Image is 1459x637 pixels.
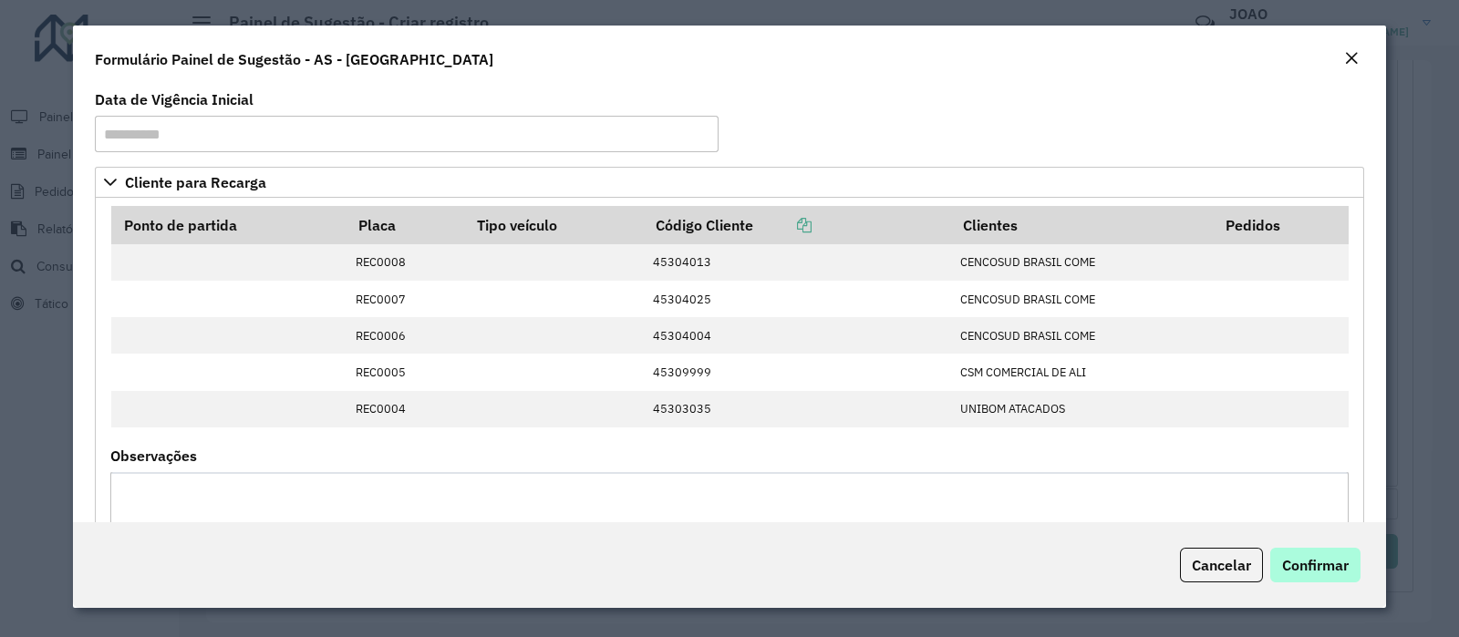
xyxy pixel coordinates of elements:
[1270,548,1361,582] button: Confirmar
[643,354,950,390] td: 45309999
[347,354,464,390] td: REC0005
[1180,548,1263,582] button: Cancelar
[111,206,347,244] th: Ponto de partida
[643,391,950,427] td: 45303035
[643,244,950,281] td: 45304013
[1213,206,1349,244] th: Pedidos
[643,206,950,244] th: Código Cliente
[464,206,643,244] th: Tipo veículo
[951,244,1213,281] td: CENCOSUD BRASIL COME
[951,281,1213,317] td: CENCOSUD BRASIL COME
[1339,47,1364,71] button: Close
[347,244,464,281] td: REC0008
[1282,556,1349,574] span: Confirmar
[347,391,464,427] td: REC0004
[1344,51,1359,66] em: Fechar
[95,48,493,70] h4: Formulário Painel de Sugestão - AS - [GEOGRAPHIC_DATA]
[1192,556,1251,574] span: Cancelar
[643,317,950,354] td: 45304004
[951,206,1213,244] th: Clientes
[951,391,1213,427] td: UNIBOM ATACADOS
[347,206,464,244] th: Placa
[951,354,1213,390] td: CSM COMERCIAL DE ALI
[347,317,464,354] td: REC0006
[95,167,1364,198] a: Cliente para Recarga
[951,317,1213,354] td: CENCOSUD BRASIL COME
[347,281,464,317] td: REC0007
[110,445,197,467] label: Observações
[125,175,266,190] span: Cliente para Recarga
[95,88,254,110] label: Data de Vigência Inicial
[753,216,812,234] a: Copiar
[643,281,950,317] td: 45304025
